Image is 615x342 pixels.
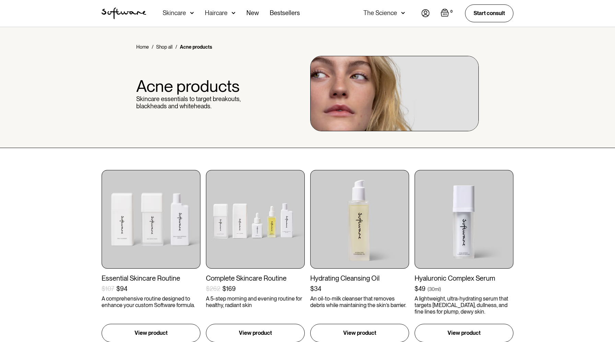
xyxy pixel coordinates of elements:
[156,44,173,50] a: Shop all
[232,10,235,16] img: arrow down
[310,274,409,282] div: Hydrating Cleansing Oil
[441,9,454,18] a: Open empty cart
[206,285,220,293] div: $262
[102,274,200,282] div: Essential Skincare Routine
[448,329,480,337] p: View product
[415,295,513,315] p: A lightweight, ultra-hydrating serum that targets [MEDICAL_DATA], dullness, and fine lines for pl...
[180,44,212,50] div: Acne products
[429,286,440,293] div: 30ml
[136,77,270,95] h1: Acne products
[206,295,305,308] p: A 5-step morning and evening routine for healthy, radiant skin
[175,44,177,50] div: /
[415,285,426,293] div: $49
[343,329,376,337] p: View product
[136,44,149,50] a: Home
[205,10,228,16] div: Haircare
[401,10,405,16] img: arrow down
[135,329,167,337] p: View product
[363,10,397,16] div: The Science
[163,10,186,16] div: Skincare
[116,285,127,293] div: $94
[222,285,236,293] div: $169
[136,95,270,110] p: Skincare essentials to target breakouts, blackheads and whiteheads.
[239,329,272,337] p: View product
[102,295,200,308] p: A comprehensive routine designed to enhance your custom Software formula.
[190,10,194,16] img: arrow down
[206,274,305,282] div: Complete Skincare Routine
[102,8,146,19] a: home
[465,4,513,22] a: Start consult
[440,286,441,293] div: )
[449,9,454,15] div: 0
[428,286,429,293] div: (
[415,274,513,282] div: Hyaluronic Complex Serum
[102,8,146,19] img: Software Logo
[310,285,321,293] div: $34
[102,285,114,293] div: $107
[310,295,409,308] p: An oil-to-milk cleanser that removes debris while maintaining the skin’s barrier.
[152,44,153,50] div: /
